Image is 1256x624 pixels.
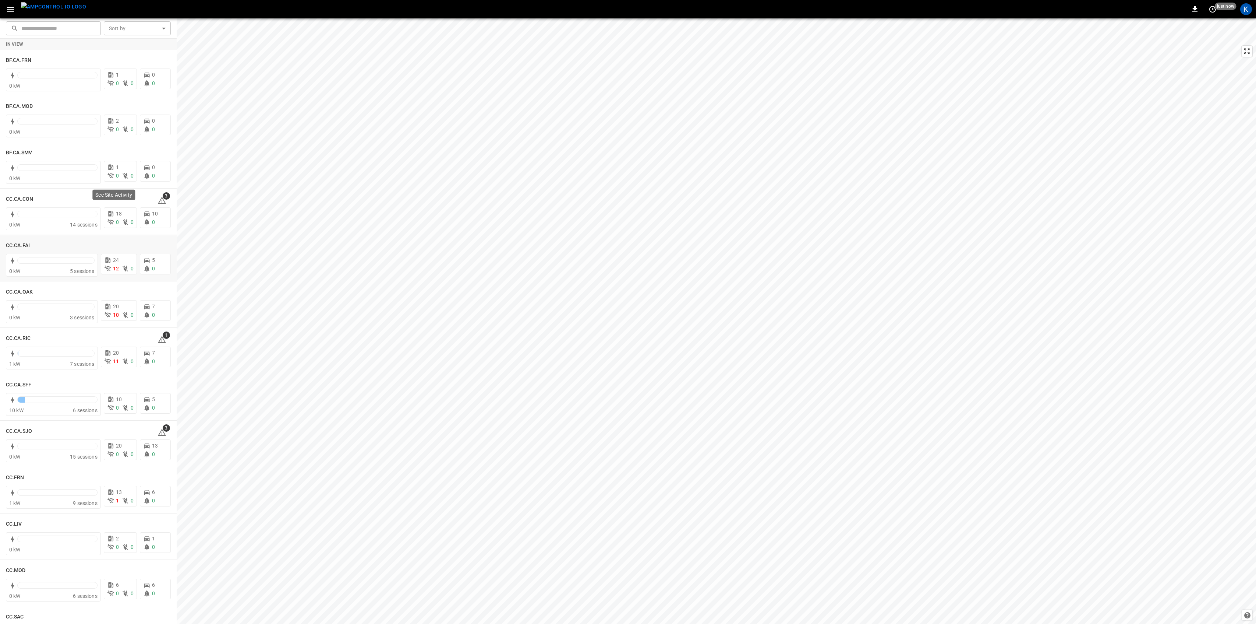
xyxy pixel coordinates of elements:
strong: In View [6,42,24,47]
span: 10 [113,312,119,318]
span: 0 kW [9,315,21,320]
span: 3 [163,424,170,432]
span: 7 sessions [70,361,95,367]
span: 7 [152,304,155,309]
span: 0 [152,498,155,504]
span: 10 [116,396,122,402]
span: 0 kW [9,268,21,274]
h6: CC.CA.FAI [6,242,30,250]
span: 0 [152,126,155,132]
span: 14 sessions [70,222,98,228]
span: 5 sessions [70,268,95,274]
h6: BF.CA.SMV [6,149,32,157]
span: 0 kW [9,547,21,553]
span: 1 [116,164,119,170]
span: 5 [152,257,155,263]
span: 13 [116,489,122,495]
span: 0 [131,266,134,271]
span: 1 kW [9,500,21,506]
h6: BF.CA.MOD [6,102,33,111]
span: 24 [113,257,119,263]
span: 0 [152,266,155,271]
span: 20 [113,304,119,309]
span: 6 sessions [73,593,98,599]
h6: CC.MOD [6,567,26,575]
span: 0 [116,80,119,86]
span: 0 [152,173,155,179]
h6: CC.CA.SJO [6,427,32,435]
button: set refresh interval [1207,3,1218,15]
span: 0 [131,405,134,411]
span: 0 [152,590,155,596]
span: 0 kW [9,175,21,181]
span: 0 [152,544,155,550]
span: 1 [163,332,170,339]
span: 0 kW [9,83,21,89]
span: 0 [152,312,155,318]
span: 0 [152,72,155,78]
span: 0 [116,590,119,596]
h6: CC.CA.CON [6,195,33,203]
h6: CC.CA.RIC [6,334,31,343]
span: 10 kW [9,407,24,413]
span: 0 [152,405,155,411]
span: 11 [113,358,119,364]
span: 5 [152,396,155,402]
span: 0 [131,173,134,179]
span: 6 sessions [73,407,98,413]
span: 0 kW [9,222,21,228]
span: 0 [152,80,155,86]
span: 2 [116,536,119,541]
span: 0 [116,173,119,179]
h6: CC.SAC [6,613,24,621]
span: 2 [116,118,119,124]
span: 1 [152,536,155,541]
span: 0 [131,358,134,364]
span: 9 sessions [73,500,98,506]
span: 18 [116,211,122,217]
span: 7 [152,350,155,356]
span: 0 [131,80,134,86]
span: just now [1215,3,1236,10]
span: 0 [131,126,134,132]
span: 6 [152,582,155,588]
span: 0 [131,544,134,550]
span: 0 [152,164,155,170]
span: 0 kW [9,454,21,460]
img: ampcontrol.io logo [21,2,86,11]
span: 0 kW [9,593,21,599]
span: 20 [116,443,122,449]
span: 0 [152,118,155,124]
span: 0 [116,405,119,411]
span: 6 [116,582,119,588]
p: See Site Activity [95,191,132,199]
div: profile-icon [1240,3,1252,15]
span: 0 [131,498,134,504]
span: 1 [116,72,119,78]
span: 0 [152,451,155,457]
span: 20 [113,350,119,356]
span: 0 [131,312,134,318]
span: 0 [131,451,134,457]
span: 3 sessions [70,315,95,320]
span: 3 [163,192,170,200]
span: 0 [116,219,119,225]
span: 15 sessions [70,454,98,460]
span: 12 [113,266,119,271]
span: 0 [152,358,155,364]
h6: CC.CA.OAK [6,288,33,296]
span: 0 [116,126,119,132]
span: 0 [116,451,119,457]
span: 0 [116,544,119,550]
span: 0 [152,219,155,225]
h6: CC.FRN [6,474,24,482]
span: 1 kW [9,361,21,367]
span: 6 [152,489,155,495]
span: 0 kW [9,129,21,135]
h6: CC.CA.SFF [6,381,31,389]
span: 0 [131,590,134,596]
h6: BF.CA.FRN [6,56,31,64]
span: 1 [116,498,119,504]
span: 13 [152,443,158,449]
span: 0 [131,219,134,225]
